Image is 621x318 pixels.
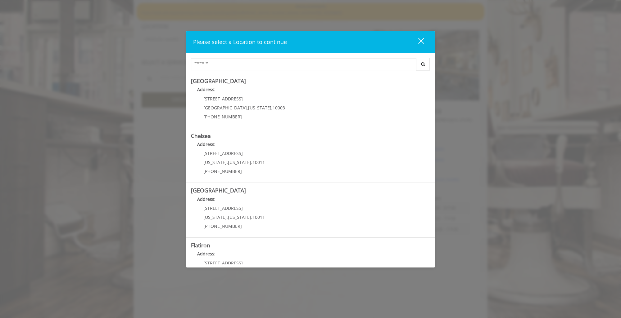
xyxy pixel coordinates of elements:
span: , [247,105,248,111]
b: [GEOGRAPHIC_DATA] [191,187,246,194]
span: 10011 [252,214,265,220]
span: , [271,105,273,111]
button: close dialog [407,36,428,48]
span: [US_STATE] [248,105,271,111]
b: Address: [197,196,215,202]
div: close dialog [411,38,424,47]
b: Address: [197,86,215,92]
span: [US_STATE] [203,159,227,165]
span: [US_STATE] [203,214,227,220]
span: [GEOGRAPHIC_DATA] [203,105,247,111]
span: [STREET_ADDRESS] [203,150,243,156]
b: Flatiron [191,241,210,249]
span: [STREET_ADDRESS] [203,260,243,266]
span: , [251,159,252,165]
b: [GEOGRAPHIC_DATA] [191,77,246,85]
b: Address: [197,251,215,257]
span: [US_STATE] [228,214,251,220]
span: [STREET_ADDRESS] [203,205,243,211]
span: [STREET_ADDRESS] [203,96,243,102]
span: [PHONE_NUMBER] [203,223,242,229]
span: 10011 [252,159,265,165]
span: [PHONE_NUMBER] [203,168,242,174]
input: Search Center [191,58,416,70]
b: Address: [197,141,215,147]
div: Center Select [191,58,430,73]
span: , [227,214,228,220]
span: 10003 [273,105,285,111]
span: [PHONE_NUMBER] [203,114,242,120]
span: , [251,214,252,220]
span: , [227,159,228,165]
i: Search button [419,62,427,66]
span: [US_STATE] [228,159,251,165]
span: Please select a Location to continue [193,38,287,46]
b: Chelsea [191,132,211,139]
